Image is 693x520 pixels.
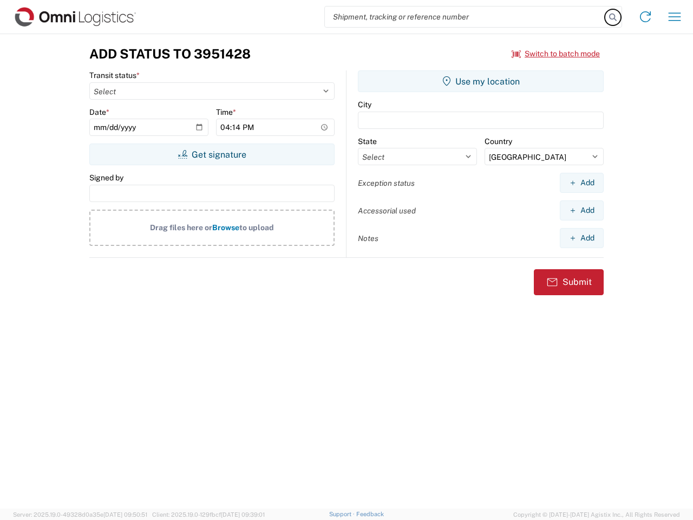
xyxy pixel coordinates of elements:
span: Copyright © [DATE]-[DATE] Agistix Inc., All Rights Reserved [513,510,680,519]
button: Add [560,200,604,220]
label: State [358,136,377,146]
label: Signed by [89,173,123,183]
label: Accessorial used [358,206,416,216]
label: Notes [358,233,378,243]
button: Add [560,228,604,248]
span: Browse [212,223,239,232]
button: Use my location [358,70,604,92]
span: Server: 2025.19.0-49328d0a35e [13,511,147,518]
label: Exception status [358,178,415,188]
button: Get signature [89,144,335,165]
span: to upload [239,223,274,232]
label: Country [485,136,512,146]
label: Transit status [89,70,140,80]
h3: Add Status to 3951428 [89,46,251,62]
button: Submit [534,269,604,295]
span: Drag files here or [150,223,212,232]
a: Support [329,511,356,517]
button: Add [560,173,604,193]
span: Client: 2025.19.0-129fbcf [152,511,265,518]
a: Feedback [356,511,384,517]
label: Time [216,107,236,117]
span: [DATE] 09:50:51 [103,511,147,518]
label: Date [89,107,109,117]
span: [DATE] 09:39:01 [221,511,265,518]
button: Switch to batch mode [512,45,600,63]
input: Shipment, tracking or reference number [325,6,605,27]
label: City [358,100,371,109]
